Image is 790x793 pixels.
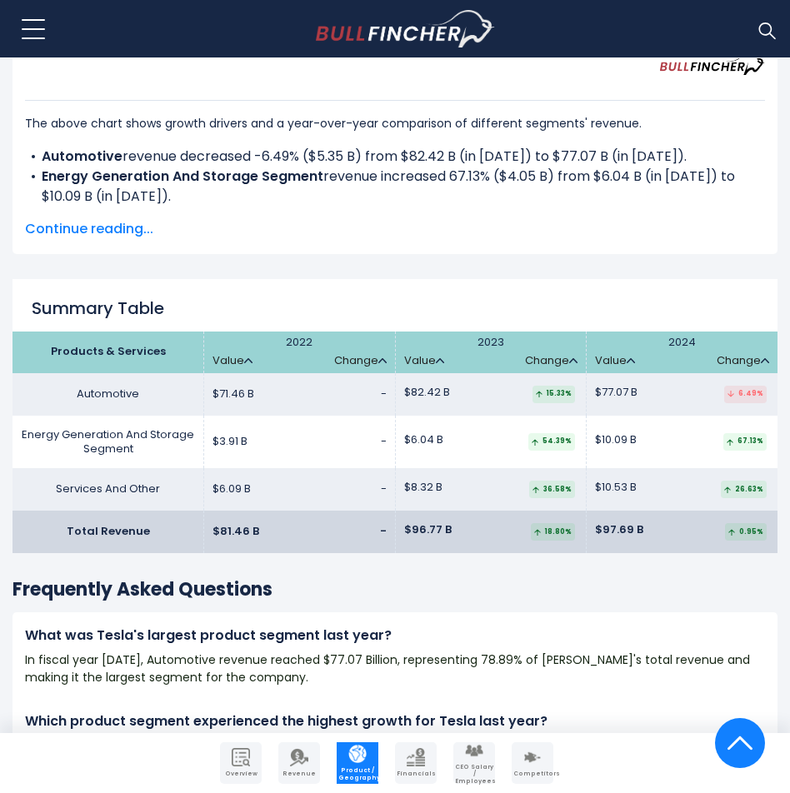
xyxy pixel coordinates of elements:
img: bullfincher logo [316,10,495,48]
span: $10.53 B [595,481,637,495]
span: - [381,386,387,401]
a: Company Product/Geography [337,742,378,784]
span: Revenue [280,771,318,777]
span: Overview [222,771,260,777]
span: $96.77 B [404,523,452,537]
li: revenue increased 67.13% ($4.05 B) from $6.04 B (in [DATE]) to $10.09 B (in [DATE]). [25,167,765,207]
div: 6.49% [724,386,767,403]
span: $6.04 B [404,433,443,447]
span: - [381,481,387,496]
td: Services And Other [12,468,204,511]
a: Change [525,354,577,368]
span: Continue reading... [25,219,765,239]
a: Go to homepage [316,10,495,48]
a: Company Financials [395,742,437,784]
span: $3.91 B [212,435,247,449]
th: 2023 [395,332,587,373]
b: Energy Generation And Storage Segment [42,167,323,186]
div: 54.39% [528,433,575,451]
span: $97.69 B [595,523,643,537]
a: Company Competitors [512,742,553,784]
span: CEO Salary / Employees [455,764,493,785]
td: Total Revenue [12,511,204,553]
th: 2022 [204,332,396,373]
li: revenue increased 26.63% ($2.22 B) from $8.32 B (in [DATE]) to $10.53 B (in [DATE]). [25,207,765,227]
td: Energy Generation And Storage Segment [12,416,204,469]
div: 36.58% [529,481,575,498]
a: Change [334,354,387,368]
span: $71.46 B [212,387,254,401]
span: - [381,433,387,449]
a: Company Overview [220,742,262,784]
h4: What was Tesla's largest product segment last year? [25,626,765,645]
th: 2024 [587,332,778,373]
p: In fiscal year [DATE], Automotive revenue reached $77.07 Billion, representing 78.89% of [PERSON_... [25,651,765,686]
span: Product / Geography [338,767,377,781]
a: Change [717,354,769,368]
a: Value [212,354,252,368]
li: revenue decreased -6.49% ($5.35 B) from $82.42 B (in [DATE]) to $77.07 B (in [DATE]). [25,147,765,167]
div: 26.63% [721,481,767,498]
a: Value [404,354,444,368]
span: $77.07 B [595,386,637,400]
b: Services And Other [42,207,172,226]
a: Company Employees [453,742,495,784]
td: Automotive [12,373,204,416]
h2: Summary Table [12,298,777,318]
a: Company Revenue [278,742,320,784]
div: 0.95% [725,523,767,541]
span: $81.46 B [212,525,259,539]
p: The above chart shows growth drivers and a year-over-year comparison of different segments' revenue. [25,113,765,133]
span: $8.32 B [404,481,442,495]
a: Value [595,354,635,368]
span: $10.09 B [595,433,637,447]
div: 18.80% [531,523,575,541]
span: Financials [397,771,435,777]
span: $6.09 B [212,482,251,496]
h4: Which product segment experienced the highest growth for Tesla last year? [25,712,765,731]
div: 15.33% [532,386,575,403]
span: $82.42 B [404,386,450,400]
div: 67.13% [723,433,767,451]
h3: Frequently Asked Questions [12,578,777,602]
span: Competitors [513,771,552,777]
th: Products & Services [12,332,204,373]
span: - [380,523,387,539]
b: Automotive [42,147,122,166]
